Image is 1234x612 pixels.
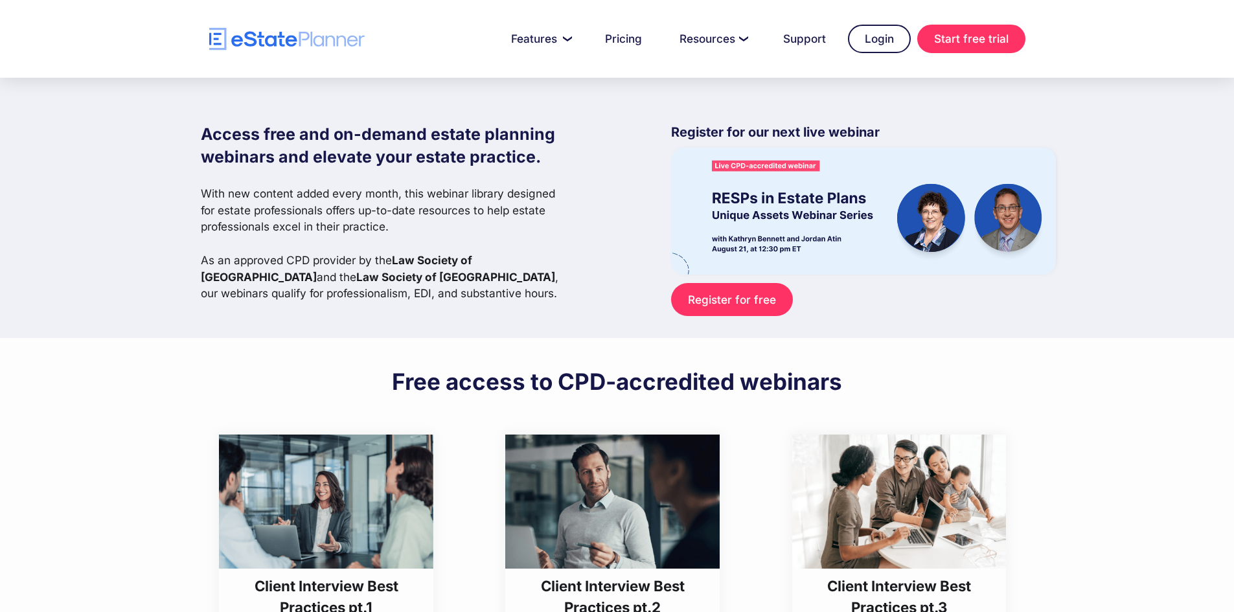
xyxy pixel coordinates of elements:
a: Login [848,25,911,53]
p: Register for our next live webinar [671,123,1056,148]
a: Features [496,26,583,52]
a: Start free trial [917,25,1025,53]
a: home [209,28,365,51]
h2: Free access to CPD-accredited webinars [392,367,842,396]
a: Register for free [671,283,792,316]
strong: Law Society of [GEOGRAPHIC_DATA] [356,270,555,284]
a: Pricing [589,26,657,52]
a: Support [768,26,841,52]
a: Resources [664,26,761,52]
strong: Law Society of [GEOGRAPHIC_DATA] [201,253,472,284]
p: With new content added every month, this webinar library designed for estate professionals offers... [201,185,569,302]
h1: Access free and on-demand estate planning webinars and elevate your estate practice. [201,123,569,168]
img: eState Academy webinar [671,148,1056,274]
